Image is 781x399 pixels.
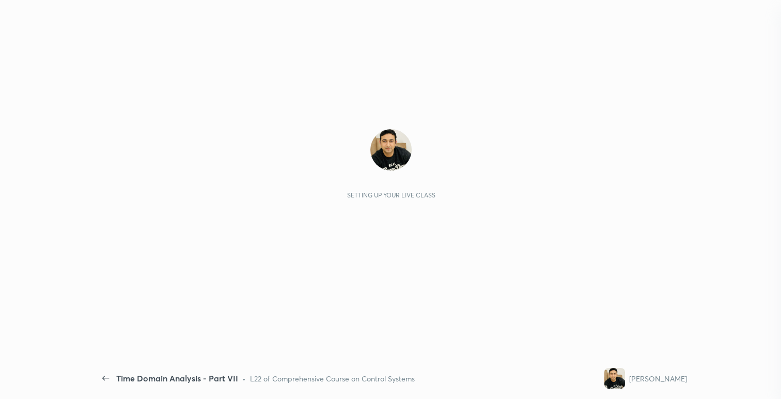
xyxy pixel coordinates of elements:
div: [PERSON_NAME] [629,373,687,384]
div: Time Domain Analysis - Part VII [116,372,238,385]
img: 5a16379f023945e6b947981c4db56b5c.jpg [370,129,412,171]
div: L22 of Comprehensive Course on Control Systems [250,373,415,384]
div: • [242,373,246,384]
img: 5a16379f023945e6b947981c4db56b5c.jpg [604,368,625,389]
div: Setting up your live class [347,191,435,199]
